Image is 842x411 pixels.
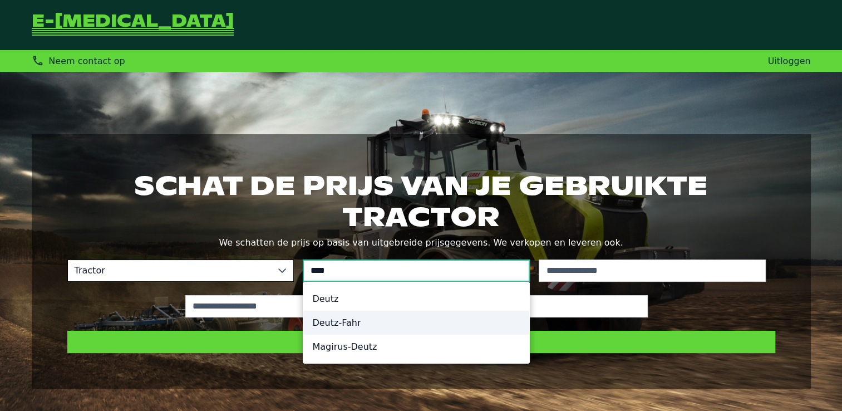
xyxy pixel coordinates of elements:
[303,282,529,363] ul: Option List
[303,311,529,335] li: Deutz-Fahr
[48,56,125,66] span: Neem contact op
[67,170,775,232] h1: Schat de prijs van je gebruikte tractor
[67,331,775,353] button: Prijs schatten
[303,335,529,359] li: Magirus-Deutz
[68,260,272,281] span: Tractor
[768,56,811,66] a: Uitloggen
[67,235,775,251] p: We schatten de prijs op basis van uitgebreide prijsgegevens. We verkopen en leveren ook.
[32,55,125,67] div: Neem contact op
[303,287,529,311] li: Deutz
[32,13,234,37] a: Terug naar de startpagina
